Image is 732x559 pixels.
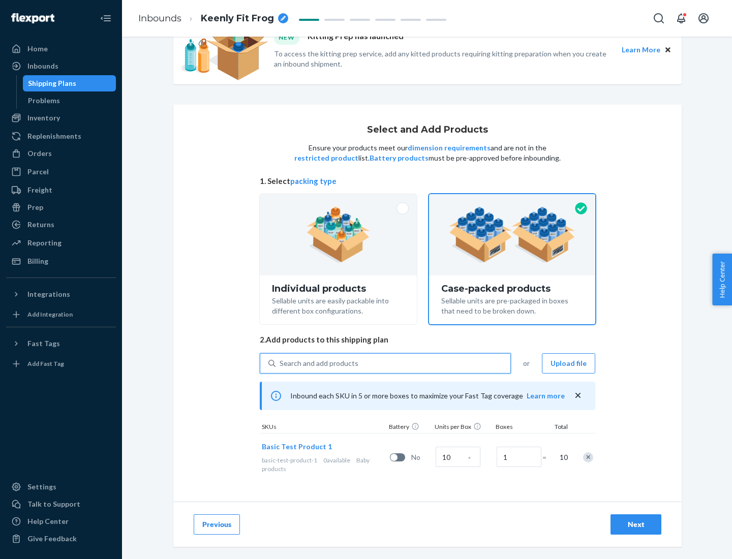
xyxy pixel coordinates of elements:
[290,176,337,187] button: packing type
[96,8,116,28] button: Close Navigation
[619,519,653,530] div: Next
[27,44,48,54] div: Home
[262,442,332,452] button: Basic Test Product 1
[6,513,116,530] a: Help Center
[6,164,116,180] a: Parcel
[23,92,116,109] a: Problems
[11,13,54,23] img: Flexport logo
[308,30,404,44] p: Kitting Prep has launched
[28,96,60,106] div: Problems
[527,391,565,401] button: Learn more
[449,207,575,263] img: case-pack.59cecea509d18c883b923b81aeac6d0b.png
[408,143,491,153] button: dimension requirements
[130,4,296,34] ol: breadcrumbs
[262,442,332,451] span: Basic Test Product 1
[370,153,429,163] button: Battery products
[6,216,116,233] a: Returns
[441,294,583,316] div: Sellable units are pre-packaged in boxes that need to be broken down.
[523,358,530,368] span: or
[138,13,181,24] a: Inbounds
[6,496,116,512] a: Talk to Support
[436,447,480,467] input: Case Quantity
[27,202,43,212] div: Prep
[712,254,732,305] button: Help Center
[6,128,116,144] a: Replenishments
[262,456,317,464] span: basic-test-product-1
[6,145,116,162] a: Orders
[583,452,593,462] div: Remove Item
[6,253,116,269] a: Billing
[260,176,595,187] span: 1. Select
[194,514,240,535] button: Previous
[544,422,570,433] div: Total
[27,359,64,368] div: Add Fast Tag
[274,49,613,69] p: To access the kitting prep service, add any kitted products requiring kitting preparation when yo...
[27,131,81,141] div: Replenishments
[272,294,405,316] div: Sellable units are easily packable into different box configurations.
[27,185,52,195] div: Freight
[6,235,116,251] a: Reporting
[201,12,274,25] span: Keenly Fit Frog
[262,456,386,473] div: Baby products
[272,284,405,294] div: Individual products
[280,358,358,368] div: Search and add products
[27,310,73,319] div: Add Integration
[6,286,116,302] button: Integrations
[6,479,116,495] a: Settings
[387,422,433,433] div: Battery
[260,334,595,345] span: 2. Add products to this shipping plan
[27,499,80,509] div: Talk to Support
[27,61,58,71] div: Inbounds
[367,125,488,135] h1: Select and Add Products
[6,356,116,372] a: Add Fast Tag
[542,452,553,462] span: =
[6,41,116,57] a: Home
[293,143,562,163] p: Ensure your products meet our and are not in the list. must be pre-approved before inbounding.
[6,182,116,198] a: Freight
[6,531,116,547] button: Give Feedback
[649,8,669,28] button: Open Search Box
[6,335,116,352] button: Fast Tags
[274,30,299,44] div: NEW
[6,58,116,74] a: Inbounds
[622,44,660,55] button: Learn More
[497,447,541,467] input: Number of boxes
[260,422,387,433] div: SKUs
[441,284,583,294] div: Case-packed products
[27,482,56,492] div: Settings
[27,220,54,230] div: Returns
[294,153,358,163] button: restricted product
[611,514,661,535] button: Next
[6,110,116,126] a: Inventory
[27,167,49,177] div: Parcel
[411,452,432,462] span: No
[23,75,116,91] a: Shipping Plans
[693,8,714,28] button: Open account menu
[494,422,544,433] div: Boxes
[27,256,48,266] div: Billing
[662,44,674,55] button: Close
[27,113,60,123] div: Inventory
[573,390,583,401] button: close
[307,207,370,263] img: individual-pack.facf35554cb0f1810c75b2bd6df2d64e.png
[27,148,52,159] div: Orders
[433,422,494,433] div: Units per Box
[6,199,116,215] a: Prep
[27,516,69,526] div: Help Center
[27,289,70,299] div: Integrations
[671,8,691,28] button: Open notifications
[323,456,350,464] span: 0 available
[558,452,568,462] span: 10
[6,306,116,323] a: Add Integration
[260,382,595,410] div: Inbound each SKU in 5 or more boxes to maximize your Fast Tag coverage
[27,534,77,544] div: Give Feedback
[28,78,76,88] div: Shipping Plans
[542,353,595,374] button: Upload file
[27,238,62,248] div: Reporting
[27,338,60,349] div: Fast Tags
